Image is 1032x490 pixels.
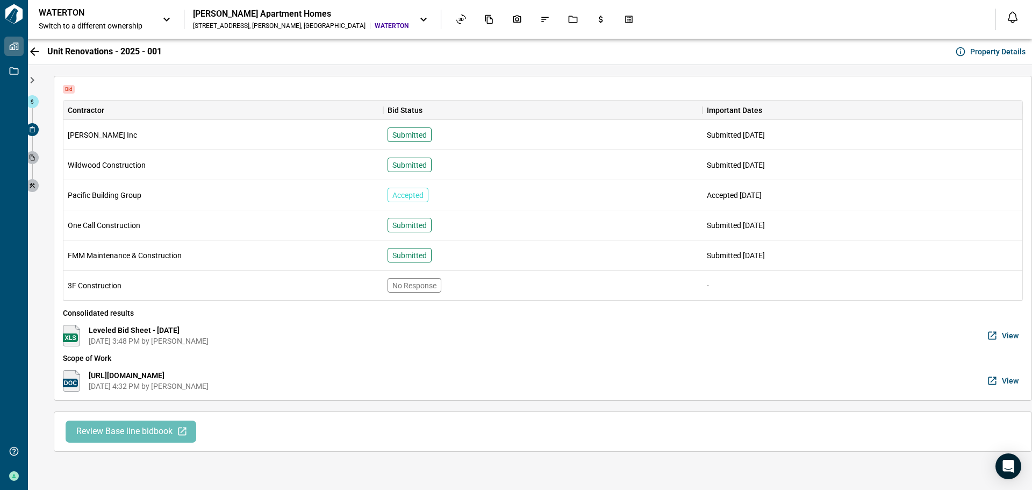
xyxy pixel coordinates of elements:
[388,278,441,293] div: No Response
[68,280,121,291] span: 3F Construction
[388,188,428,202] div: Accepted
[995,453,1021,479] div: Open Intercom Messenger
[506,10,528,29] div: Photos
[707,131,765,139] span: Submitted [DATE]
[450,10,472,29] div: Asset View
[388,158,432,172] div: Submitted
[39,8,135,18] p: WATERTON
[68,220,140,231] span: One Call Construction
[478,10,500,29] div: Documents
[388,101,422,120] div: Bid Status
[68,160,146,171] span: Wildwood Construction
[63,85,75,94] span: Bid
[68,101,104,120] div: Contractor
[707,191,762,200] span: Accepted [DATE]
[89,370,209,381] span: [URL][DOMAIN_NAME]
[707,251,765,260] span: Submitted [DATE]
[89,325,209,336] span: Leveled Bid Sheet - [DATE]
[1004,9,1021,26] button: Open notification feed
[76,426,173,437] span: Review Base line bidbook
[68,130,137,140] span: [PERSON_NAME] Inc
[707,101,762,120] div: Important Dates
[63,325,80,346] img: https://docs.google.com/spreadsheets/d/1iWLL3Mokh96MMzx8njl7YWFZIgG-FCaB74Vlmei1M4M
[89,336,209,346] span: [DATE] 3:48 PM by [PERSON_NAME]
[39,20,152,31] span: Switch to a different ownership
[388,248,432,262] div: Submitted
[63,353,1023,364] span: Scope of Work
[47,46,162,57] span: Unit Renovations - 2025 - 001
[388,218,432,232] div: Submitted
[193,9,408,19] div: [PERSON_NAME] Apartment Homes
[68,190,141,201] span: Pacific Building Group
[89,381,209,392] span: [DATE] 4:32 PM by [PERSON_NAME]
[707,281,709,290] span: -
[63,308,1023,318] span: Consolidated results
[388,127,432,142] div: Submitted
[953,43,1030,60] button: Property Details
[707,161,765,169] span: Submitted [DATE]
[383,101,703,120] div: Bid Status
[193,22,365,30] div: [STREET_ADDRESS] , [PERSON_NAME] , [GEOGRAPHIC_DATA]
[534,10,556,29] div: Issues & Info
[590,10,612,29] div: Budgets
[562,10,584,29] div: Jobs
[985,325,1023,346] button: View
[618,10,640,29] div: Takeoff Center
[703,101,1022,120] div: Important Dates
[66,421,196,443] button: Review Base line bidbook
[375,22,408,30] span: WATERTON
[985,370,1023,392] button: View
[68,250,182,261] span: FMM Maintenance & Construction
[63,370,80,392] img: https://docs.google.com/document/d/16hJkmOxpG0cSF-I7tw2BHeXpn6BkBcHy
[63,101,383,120] div: Contractor
[707,221,765,230] span: Submitted [DATE]
[1002,375,1019,386] span: View
[1002,330,1019,341] span: View
[970,46,1026,57] span: Property Details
